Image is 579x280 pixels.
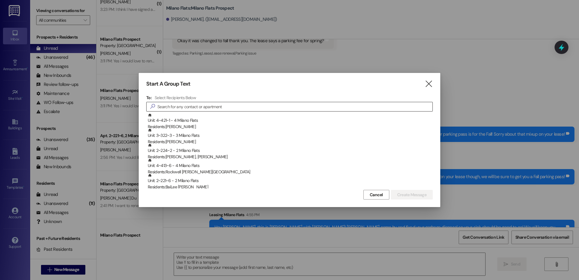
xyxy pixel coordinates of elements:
div: Unit: 4~421~1 - 4 Milano Flats [148,113,433,130]
button: Create Message [391,190,433,200]
h4: Select Recipients Below [155,95,196,100]
i:  [425,81,433,87]
span: Cancel [370,192,383,198]
div: Residents: [PERSON_NAME] [148,124,433,130]
div: Unit: 2~224~2 - 2 Milano Flats [148,143,433,160]
div: Unit: 4~413~6 - 4 Milano Flats [148,158,433,175]
span: Create Message [397,192,426,198]
div: Unit: 4~421~1 - 4 Milano FlatsResidents:[PERSON_NAME] [146,113,433,128]
div: Unit: 3~322~3 - 3 Milano Flats [148,128,433,145]
div: Residents: [PERSON_NAME] [148,139,433,145]
i:  [148,103,157,110]
div: Unit: 4~413~6 - 4 Milano FlatsResidents:Rockwell [PERSON_NAME][GEOGRAPHIC_DATA] [146,158,433,173]
div: Residents: BaiLee [PERSON_NAME] [148,184,433,190]
div: Unit: 2~221~6 - 2 Milano Flats [148,173,433,190]
div: Residents: Rockwell [PERSON_NAME][GEOGRAPHIC_DATA] [148,169,433,175]
div: Unit: 2~221~6 - 2 Milano FlatsResidents:BaiLee [PERSON_NAME] [146,173,433,188]
div: Unit: 2~224~2 - 2 Milano FlatsResidents:[PERSON_NAME], [PERSON_NAME] [146,143,433,158]
div: Unit: 3~322~3 - 3 Milano FlatsResidents:[PERSON_NAME] [146,128,433,143]
button: Cancel [363,190,389,200]
input: Search for any contact or apartment [157,102,432,111]
h3: Start A Group Text [146,80,190,87]
div: Residents: [PERSON_NAME], [PERSON_NAME] [148,154,433,160]
h3: To: [146,95,152,100]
